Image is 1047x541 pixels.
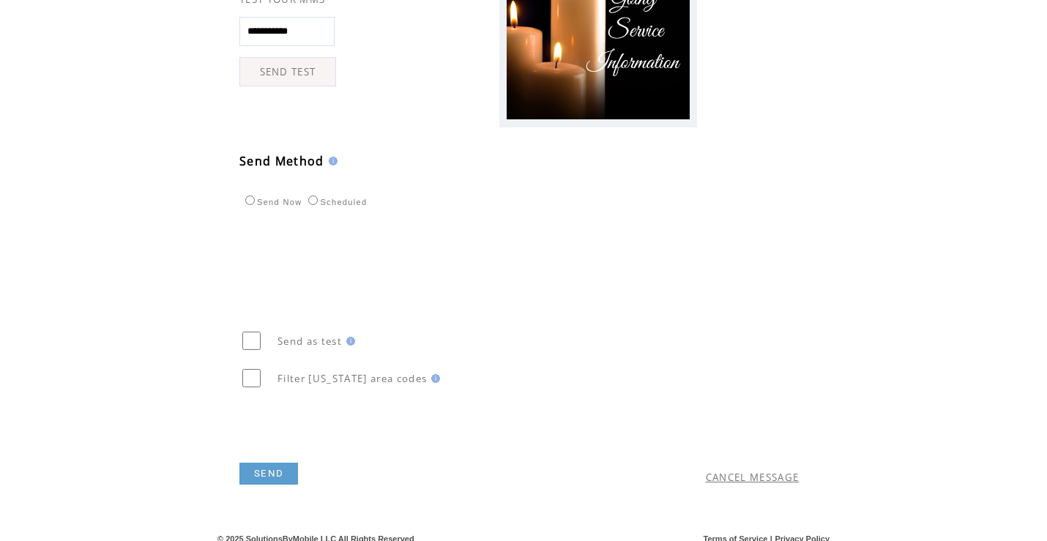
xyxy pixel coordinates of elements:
a: CANCEL MESSAGE [706,471,800,484]
label: Scheduled [305,198,367,206]
a: SEND TEST [239,57,336,86]
span: Filter [US_STATE] area codes [277,372,427,385]
img: help.gif [342,337,355,346]
span: Send as test [277,335,342,348]
img: help.gif [324,157,338,165]
a: SEND [239,463,298,485]
img: help.gif [427,374,440,383]
label: Send Now [242,198,302,206]
input: Send Now [245,195,255,205]
input: Scheduled [308,195,318,205]
span: Send Method [239,153,324,169]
